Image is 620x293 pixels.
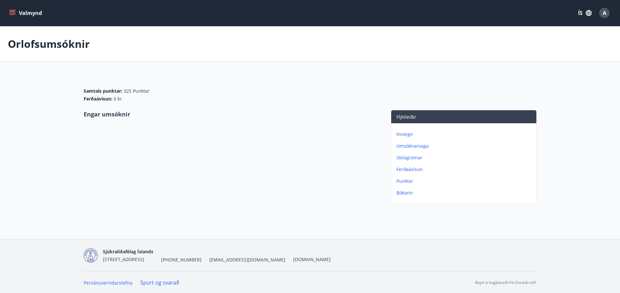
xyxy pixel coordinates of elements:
[140,279,179,286] a: Spurt og svarað
[396,154,534,161] p: Skilagreinar
[396,131,534,138] p: Inneign
[597,5,612,21] button: A
[603,9,606,17] span: A
[8,37,90,51] p: Orlofsumsóknir
[475,280,537,286] p: Keyrt á hugbúnaði frá Dorado ehf.
[209,257,285,263] span: [EMAIL_ADDRESS][DOMAIN_NAME]
[396,178,534,184] p: Punktar
[293,256,331,262] a: [DOMAIN_NAME]
[574,7,595,19] button: ÍS
[114,96,123,102] span: 0 kr.
[161,257,201,263] span: [PHONE_NUMBER]
[84,248,98,262] img: d7T4au2pYIU9thVz4WmmUT9xvMNnFvdnscGDOPEg.png
[396,190,534,196] p: Bókanir
[84,110,130,118] span: Engar umsóknir
[396,114,416,120] span: Flýtileiðir
[84,280,132,286] a: Persónuverndarstefna
[124,88,150,94] span: 325 Punktar
[396,166,534,173] p: Ferðaávísun
[84,96,112,102] span: Ferðaávísun :
[103,248,153,255] span: Sjúkraliðafélag Íslands
[84,88,122,94] span: Samtals punktar :
[8,7,45,19] button: menu
[396,143,534,149] p: Umsóknarsaga
[103,256,144,262] span: [STREET_ADDRESS]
